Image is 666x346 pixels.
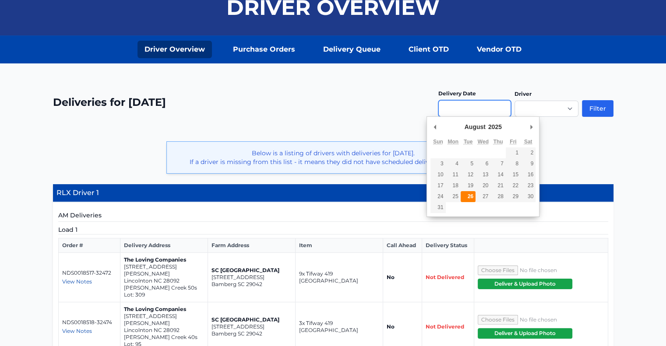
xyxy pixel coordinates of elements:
p: Lincolnton NC 28092 [124,327,204,334]
button: 23 [521,180,536,191]
button: 13 [476,169,490,180]
p: [STREET_ADDRESS] [211,323,292,330]
p: Bamberg SC 29042 [211,330,292,337]
p: [STREET_ADDRESS][PERSON_NAME] [124,263,204,277]
span: View Notes [62,278,92,285]
p: NDS0018517-32472 [62,269,117,276]
a: Client OTD [402,41,456,58]
button: 20 [476,180,490,191]
h5: Load 1 [58,225,608,234]
p: Below is a listing of drivers with deliveries for [DATE]. If a driver is missing from this list -... [174,149,492,166]
button: 1 [506,147,521,158]
strong: No [387,274,395,280]
a: Purchase Orders [226,41,302,58]
h5: AM Deliveries [58,211,608,222]
button: 9 [521,158,536,169]
button: 31 [430,202,445,213]
button: 27 [476,191,490,202]
p: SC [GEOGRAPHIC_DATA] [211,316,292,323]
button: 12 [461,169,476,180]
p: [STREET_ADDRESS] [211,274,292,281]
abbr: Sunday [433,139,443,145]
td: 9x Tifway 419 [GEOGRAPHIC_DATA] [296,253,383,302]
p: The Loving Companies [124,306,204,313]
button: 7 [490,158,505,169]
a: Vendor OTD [470,41,529,58]
th: Farm Address [208,238,296,253]
button: 2 [521,147,536,158]
th: Call Ahead [383,238,422,253]
button: 16 [521,169,536,180]
div: 2025 [487,120,503,133]
button: 26 [461,191,476,202]
span: Not Delivered [426,323,464,330]
button: 25 [446,191,461,202]
p: The Loving Companies [124,256,204,263]
th: Order # [58,238,120,253]
button: 4 [446,158,461,169]
button: 11 [446,169,461,180]
a: Driver Overview [137,41,212,58]
button: Previous Month [430,120,439,133]
p: [PERSON_NAME] Creek 50s Lot: 309 [124,284,204,298]
p: Bamberg SC 29042 [211,281,292,288]
abbr: Friday [510,139,516,145]
th: Delivery Address [120,238,208,253]
button: 30 [521,191,536,202]
a: Delivery Queue [316,41,388,58]
button: 22 [506,180,521,191]
abbr: Monday [448,139,458,145]
p: SC [GEOGRAPHIC_DATA] [211,267,292,274]
abbr: Saturday [524,139,532,145]
th: Delivery Status [422,238,474,253]
button: 15 [506,169,521,180]
button: 8 [506,158,521,169]
button: 28 [490,191,505,202]
span: View Notes [62,328,92,334]
abbr: Thursday [493,139,503,145]
button: 29 [506,191,521,202]
span: Not Delivered [426,274,464,280]
div: August [463,120,487,133]
h4: RLX Driver 1 [53,184,613,202]
label: Delivery Date [438,90,476,97]
button: 18 [446,180,461,191]
button: Deliver & Upload Photo [478,328,573,339]
button: 5 [461,158,476,169]
p: [STREET_ADDRESS][PERSON_NAME] [124,313,204,327]
button: 17 [430,180,445,191]
abbr: Wednesday [478,139,489,145]
input: Use the arrow keys to pick a date [438,100,511,117]
button: 21 [490,180,505,191]
p: NDS0018518-32474 [62,319,117,326]
button: Next Month [527,120,536,133]
button: 10 [430,169,445,180]
button: Filter [582,100,613,117]
p: Lincolnton NC 28092 [124,277,204,284]
h2: Deliveries for [DATE] [53,95,166,109]
label: Driver [514,91,532,97]
button: 3 [430,158,445,169]
abbr: Tuesday [464,139,472,145]
button: 6 [476,158,490,169]
button: 19 [461,180,476,191]
button: 14 [490,169,505,180]
th: Item [296,238,383,253]
button: Deliver & Upload Photo [478,279,573,289]
strong: No [387,323,395,330]
button: 24 [430,191,445,202]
